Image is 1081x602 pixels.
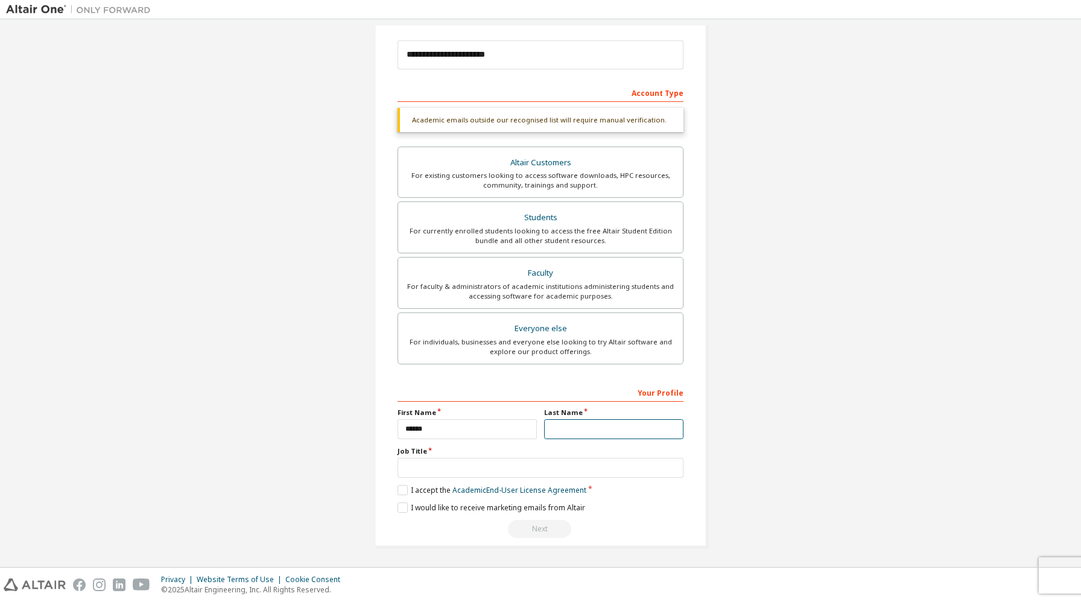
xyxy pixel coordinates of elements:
[405,265,676,282] div: Faculty
[405,282,676,301] div: For faculty & administrators of academic institutions administering students and accessing softwa...
[113,578,125,591] img: linkedin.svg
[405,154,676,171] div: Altair Customers
[405,171,676,190] div: For existing customers looking to access software downloads, HPC resources, community, trainings ...
[93,578,106,591] img: instagram.svg
[398,408,537,417] label: First Name
[405,226,676,246] div: For currently enrolled students looking to access the free Altair Student Edition bundle and all ...
[73,578,86,591] img: facebook.svg
[398,520,683,538] div: Read and acccept EULA to continue
[544,408,683,417] label: Last Name
[4,578,66,591] img: altair_logo.svg
[6,4,157,16] img: Altair One
[398,502,585,513] label: I would like to receive marketing emails from Altair
[452,485,586,495] a: Academic End-User License Agreement
[405,320,676,337] div: Everyone else
[405,337,676,356] div: For individuals, businesses and everyone else looking to try Altair software and explore our prod...
[398,83,683,102] div: Account Type
[133,578,150,591] img: youtube.svg
[405,209,676,226] div: Students
[197,575,285,585] div: Website Terms of Use
[285,575,347,585] div: Cookie Consent
[398,446,683,456] label: Job Title
[161,585,347,595] p: © 2025 Altair Engineering, Inc. All Rights Reserved.
[161,575,197,585] div: Privacy
[398,108,683,132] div: Academic emails outside our recognised list will require manual verification.
[398,382,683,402] div: Your Profile
[398,485,586,495] label: I accept the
